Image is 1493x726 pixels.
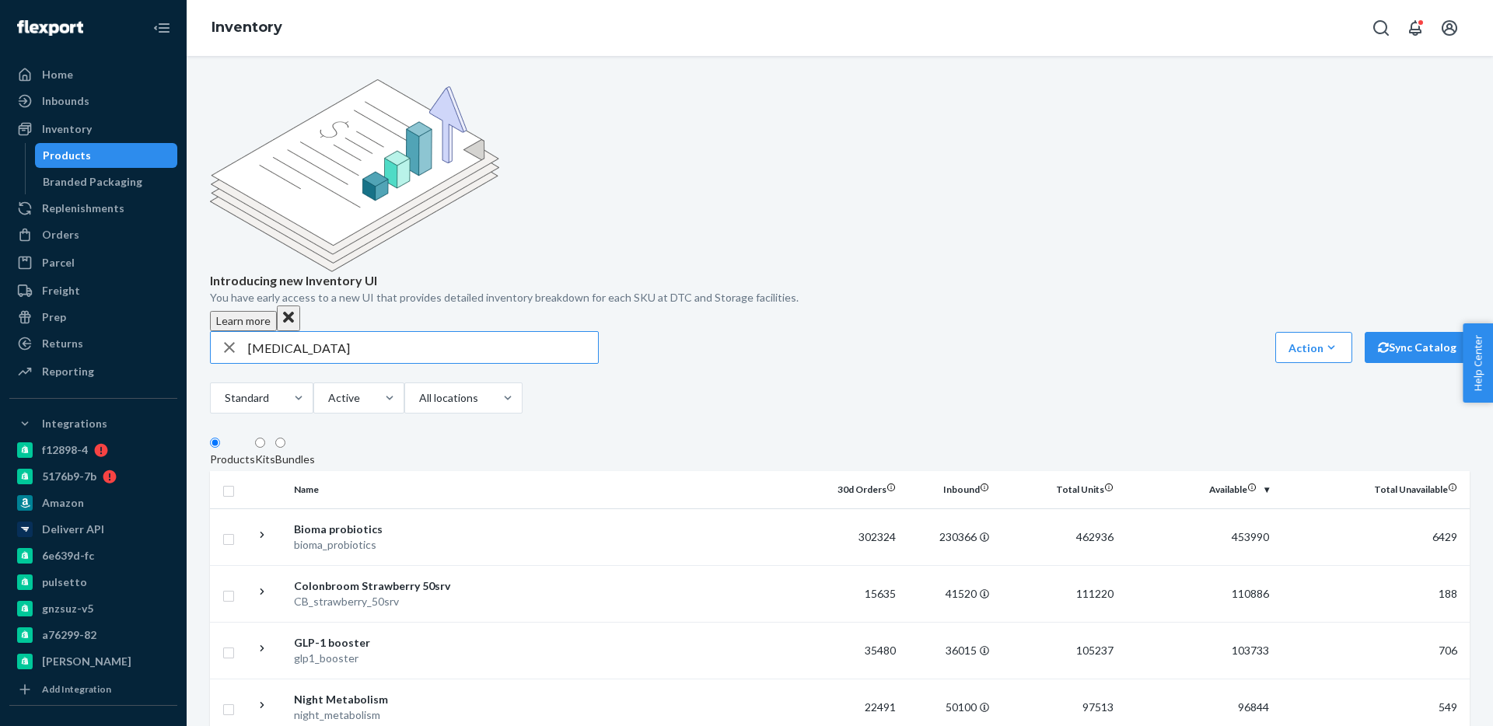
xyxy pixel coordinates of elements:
th: Name [288,471,463,508]
th: Available [1120,471,1275,508]
td: 230366 [902,508,995,565]
a: gnzsuz-v5 [9,596,177,621]
a: Freight [9,278,177,303]
div: Integrations [42,416,107,431]
button: Open notifications [1400,12,1431,44]
div: Prep [42,309,66,325]
div: Freight [42,283,80,298]
div: Standard [225,390,267,406]
a: [PERSON_NAME] [9,649,177,674]
span: 549 [1439,700,1457,714]
div: gnzsuz-v5 [42,601,93,616]
input: Standard [269,390,271,406]
div: Action [1288,340,1339,356]
a: Reporting [9,359,177,384]
td: 302324 [809,508,902,565]
p: Introducing new Inventory UI [210,272,1470,290]
a: Amazon [9,490,177,515]
button: Open Search Box [1365,12,1397,44]
div: Reporting [42,364,94,379]
input: Bundles [275,438,285,448]
td: 41520 [902,565,995,622]
input: Search inventory by name or sku [248,332,598,363]
a: a76299-82 [9,623,177,647]
span: 111220 [1076,587,1114,600]
a: Returns [9,331,177,356]
span: 103733 [1232,644,1269,657]
button: Close Navigation [146,12,177,44]
input: All locations [478,390,480,406]
a: pulsetto [9,570,177,595]
div: Inventory [42,121,92,137]
div: 6e639d-fc [42,548,94,564]
a: Branded Packaging [35,169,178,194]
ol: breadcrumbs [199,5,295,51]
span: 110886 [1232,587,1269,600]
div: Products [43,148,91,163]
a: Products [35,143,178,168]
div: Add Integration [42,682,111,696]
div: pulsetto [42,574,87,590]
a: Replenishments [9,196,177,221]
div: Night Metabolism [294,692,456,707]
a: f12898-4 [9,438,177,462]
span: 6429 [1432,530,1457,543]
input: Products [210,438,220,448]
div: Bundles [275,452,315,467]
button: Action [1275,332,1352,363]
a: 6e639d-fc [9,543,177,568]
div: [PERSON_NAME] [42,654,131,669]
div: Amazon [42,495,84,511]
img: new-reports-banner-icon.82668bd98b6a51aee86340f2a7b77ae3.png [210,79,499,272]
div: Orders [42,227,79,243]
div: GLP-1 booster [294,635,456,651]
p: You have early access to a new UI that provides detailed inventory breakdown for each SKU at DTC ... [210,290,1470,305]
a: Add Integration [9,680,177,699]
div: f12898-4 [42,442,88,458]
div: CB_strawberry_50srv [294,594,456,609]
div: 5176b9-7b [42,469,96,484]
a: Deliverr API [9,517,177,542]
div: glp1_booster [294,651,456,666]
span: 97513 [1082,700,1114,714]
a: Prep [9,305,177,330]
div: Colonbroom Strawberry 50srv [294,578,456,594]
div: Active [328,390,358,406]
div: Replenishments [42,201,124,216]
th: Total Unavailable [1275,471,1470,508]
span: 96844 [1238,700,1269,714]
th: Total Units [995,471,1120,508]
div: a76299-82 [42,627,96,643]
div: Inbounds [42,93,89,109]
th: 30d Orders [809,471,902,508]
button: Learn more [210,311,277,331]
span: 462936 [1076,530,1114,543]
button: Help Center [1463,323,1493,403]
a: 5176b9-7b [9,464,177,489]
div: Returns [42,336,83,351]
div: Bioma probiotics [294,522,456,537]
td: 36015 [902,622,995,679]
span: 706 [1439,644,1457,657]
div: night_metabolism [294,707,456,723]
img: Flexport logo [17,20,83,36]
input: Active [360,390,362,406]
a: Orders [9,222,177,247]
input: Kits [255,438,265,448]
span: 188 [1439,587,1457,600]
button: Open account menu [1434,12,1465,44]
a: Home [9,62,177,87]
div: Home [42,67,73,82]
div: Branded Packaging [43,174,142,190]
div: bioma_probiotics [294,537,456,553]
div: Parcel [42,255,75,271]
a: Parcel [9,250,177,275]
button: Integrations [9,411,177,436]
span: 105237 [1076,644,1114,657]
div: All locations [419,390,477,406]
a: Inbounds [9,89,177,113]
button: Close [277,305,300,331]
th: Inbound [902,471,995,508]
td: 35480 [809,622,902,679]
